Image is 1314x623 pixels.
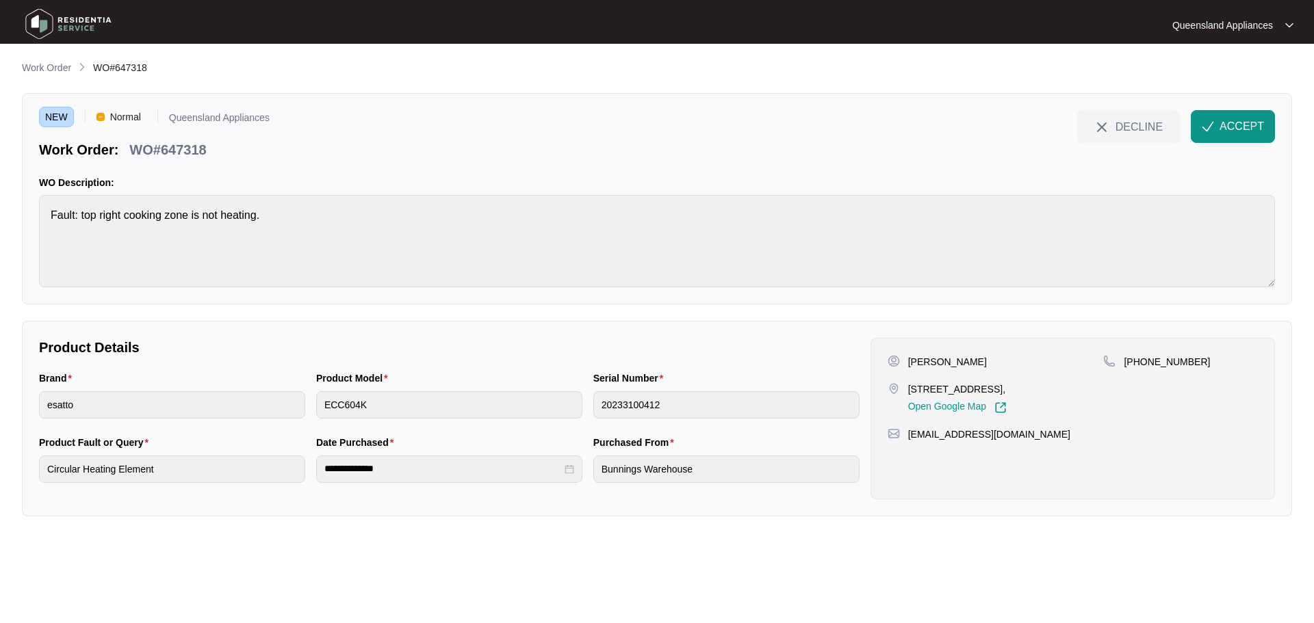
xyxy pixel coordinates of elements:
[1103,355,1116,367] img: map-pin
[316,391,582,419] input: Product Model
[1172,18,1273,32] p: Queensland Appliances
[39,391,305,419] input: Brand
[593,371,669,385] label: Serial Number
[39,371,77,385] label: Brand
[39,140,118,159] p: Work Order:
[1094,119,1110,135] img: close-Icon
[21,3,116,44] img: residentia service logo
[908,427,1070,441] p: [EMAIL_ADDRESS][DOMAIN_NAME]
[39,176,1275,189] p: WO Description:
[888,427,900,440] img: map-pin
[316,436,399,449] label: Date Purchased
[19,61,74,76] a: Work Order
[129,140,206,159] p: WO#647318
[908,382,1007,396] p: [STREET_ADDRESS],
[1077,110,1180,143] button: close-IconDECLINE
[888,355,900,367] img: user-pin
[1116,119,1163,134] span: DECLINE
[1220,118,1264,135] span: ACCEPT
[77,62,88,72] img: chevron-right
[994,401,1007,414] img: Link-External
[908,401,1007,414] a: Open Google Map
[93,62,147,73] span: WO#647318
[593,455,860,483] input: Purchased From
[1202,120,1214,133] img: check-Icon
[324,462,562,476] input: Date Purchased
[888,382,900,395] img: map-pin
[593,436,680,449] label: Purchased From
[39,338,860,357] p: Product Details
[39,455,305,483] input: Product Fault or Query
[593,391,860,419] input: Serial Number
[1285,22,1293,29] img: dropdown arrow
[316,371,394,385] label: Product Model
[96,113,105,121] img: Vercel Logo
[39,107,74,127] span: NEW
[39,436,154,449] label: Product Fault or Query
[1191,110,1275,143] button: check-IconACCEPT
[1124,355,1210,369] p: [PHONE_NUMBER]
[169,113,270,127] p: Queensland Appliances
[105,107,146,127] span: Normal
[22,61,71,75] p: Work Order
[908,355,987,369] p: [PERSON_NAME]
[39,195,1275,287] textarea: Fault: top right cooking zone is not heating.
